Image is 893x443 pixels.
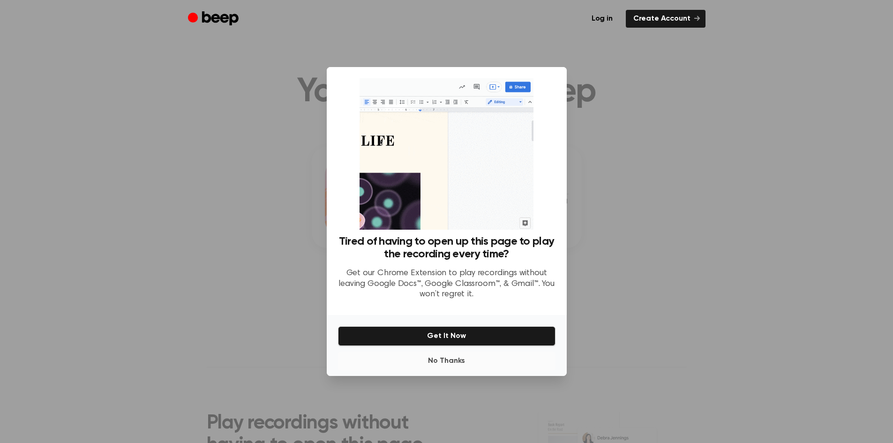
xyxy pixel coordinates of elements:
a: Create Account [626,10,705,28]
p: Get our Chrome Extension to play recordings without leaving Google Docs™, Google Classroom™, & Gm... [338,268,555,300]
img: Beep extension in action [360,78,533,230]
h3: Tired of having to open up this page to play the recording every time? [338,235,555,261]
a: Beep [188,10,241,28]
a: Log in [584,10,620,28]
button: Get It Now [338,326,555,346]
button: No Thanks [338,352,555,370]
